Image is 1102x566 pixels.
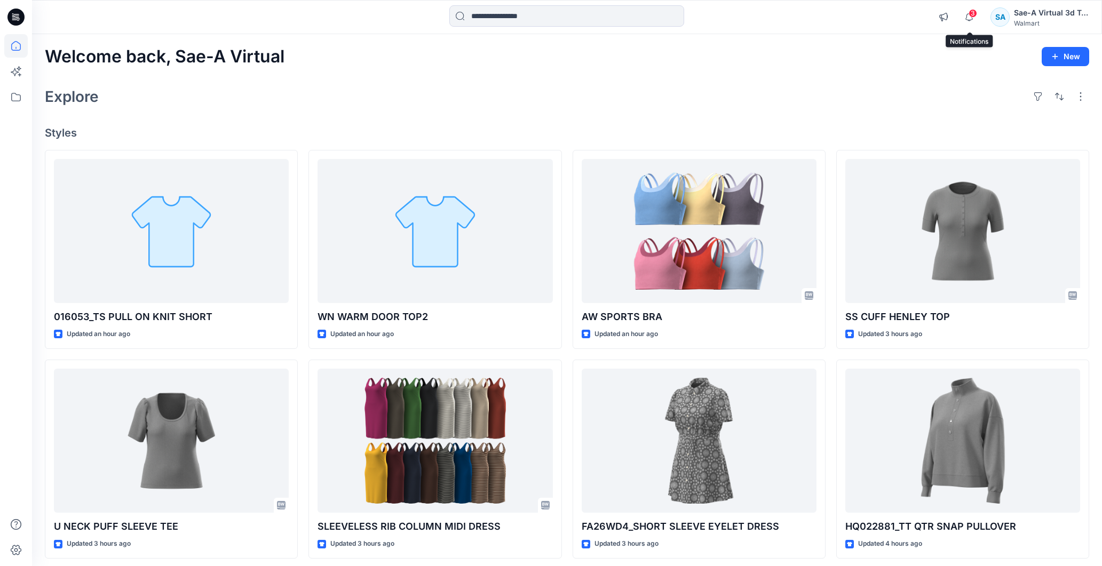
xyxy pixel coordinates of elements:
p: WN WARM DOOR TOP2 [318,309,552,324]
div: SA [990,7,1010,27]
p: SLEEVELESS RIB COLUMN MIDI DRESS [318,519,552,534]
p: Updated an hour ago [594,329,658,340]
a: WN WARM DOOR TOP2 [318,159,552,304]
p: AW SPORTS BRA [582,309,816,324]
p: Updated 3 hours ago [330,538,394,549]
a: SS CUFF HENLEY TOP [845,159,1080,304]
p: Updated an hour ago [67,329,130,340]
div: Sae-A Virtual 3d Team [1014,6,1089,19]
p: Updated an hour ago [330,329,394,340]
h4: Styles [45,126,1089,139]
h2: Welcome back, Sae-A Virtual [45,47,284,67]
p: 016053_TS PULL ON KNIT SHORT [54,309,289,324]
button: New [1042,47,1089,66]
p: Updated 3 hours ago [67,538,131,549]
p: FA26WD4_SHORT SLEEVE EYELET DRESS [582,519,816,534]
h2: Explore [45,88,99,105]
a: HQ022881_TT QTR SNAP PULLOVER [845,369,1080,513]
a: 016053_TS PULL ON KNIT SHORT [54,159,289,304]
p: Updated 3 hours ago [858,329,922,340]
p: Updated 4 hours ago [858,538,922,549]
p: SS CUFF HENLEY TOP [845,309,1080,324]
a: SLEEVELESS RIB COLUMN MIDI DRESS [318,369,552,513]
div: Walmart [1014,19,1089,27]
p: HQ022881_TT QTR SNAP PULLOVER [845,519,1080,534]
a: U NECK PUFF SLEEVE TEE [54,369,289,513]
span: 3 [969,9,977,18]
p: Updated 3 hours ago [594,538,659,549]
a: FA26WD4_SHORT SLEEVE EYELET DRESS [582,369,816,513]
a: AW SPORTS BRA [582,159,816,304]
p: U NECK PUFF SLEEVE TEE [54,519,289,534]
